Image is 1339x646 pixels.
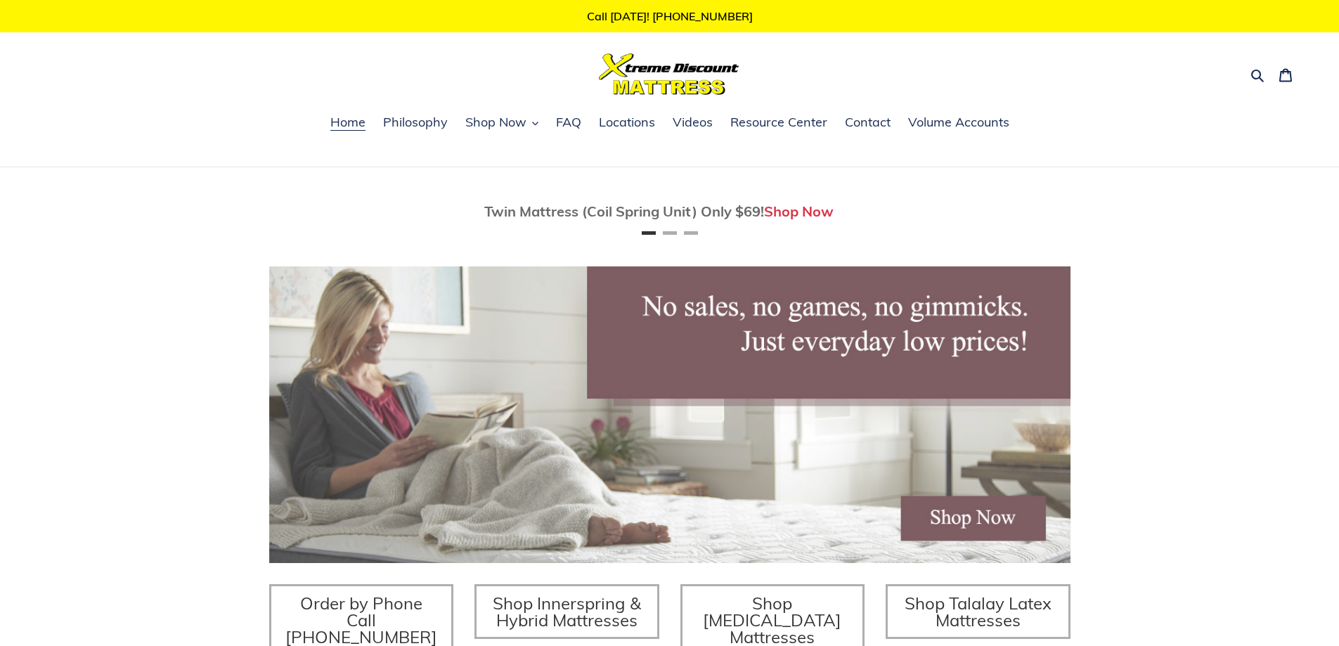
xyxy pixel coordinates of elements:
span: Shop Innerspring & Hybrid Mattresses [493,593,641,631]
img: Xtreme Discount Mattress [599,53,739,95]
span: Contact [845,114,891,131]
a: Home [323,112,373,134]
a: Shop Innerspring & Hybrid Mattresses [474,584,659,639]
a: Volume Accounts [901,112,1016,134]
button: Shop Now [458,112,545,134]
span: Volume Accounts [908,114,1009,131]
a: Contact [838,112,898,134]
span: Philosophy [383,114,448,131]
span: Twin Mattress (Coil Spring Unit) Only $69! [484,202,764,220]
a: Shop Now [764,202,834,220]
a: Videos [666,112,720,134]
span: Resource Center [730,114,827,131]
a: Locations [592,112,662,134]
a: Resource Center [723,112,834,134]
span: FAQ [556,114,581,131]
button: Page 2 [663,231,677,235]
button: Page 3 [684,231,698,235]
span: Home [330,114,366,131]
img: herobannermay2022-1652879215306_1200x.jpg [269,266,1070,563]
span: Videos [673,114,713,131]
span: Shop Now [465,114,526,131]
span: Locations [599,114,655,131]
a: Shop Talalay Latex Mattresses [886,584,1070,639]
a: Philosophy [376,112,455,134]
button: Page 1 [642,231,656,235]
a: FAQ [549,112,588,134]
span: Shop Talalay Latex Mattresses [905,593,1052,631]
